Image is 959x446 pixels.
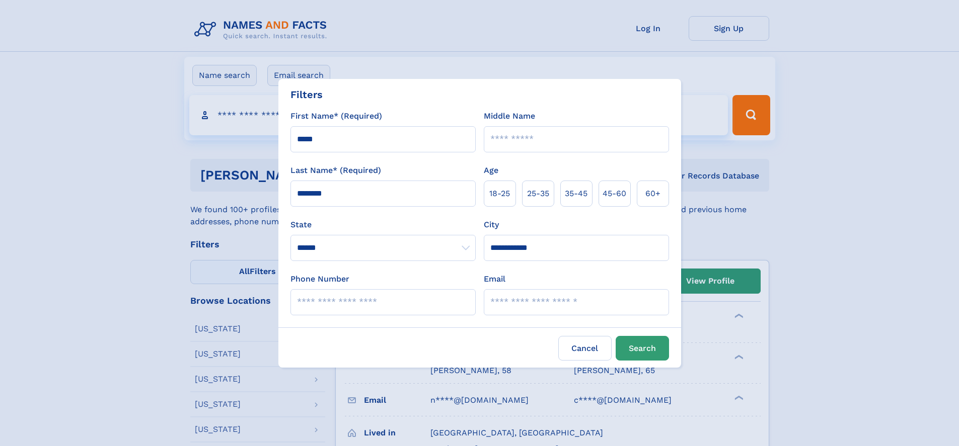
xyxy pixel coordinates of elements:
span: 60+ [645,188,660,200]
label: Phone Number [290,273,349,285]
label: State [290,219,476,231]
label: Age [484,164,498,176]
label: Email [484,273,505,285]
div: Filters [290,87,323,102]
button: Search [616,336,669,361]
label: City [484,219,499,231]
span: 18‑25 [489,188,510,200]
label: Middle Name [484,110,535,122]
span: 35‑45 [565,188,587,200]
span: 45‑60 [603,188,626,200]
span: 25‑35 [527,188,549,200]
label: Cancel [558,336,612,361]
label: Last Name* (Required) [290,164,381,176]
label: First Name* (Required) [290,110,382,122]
